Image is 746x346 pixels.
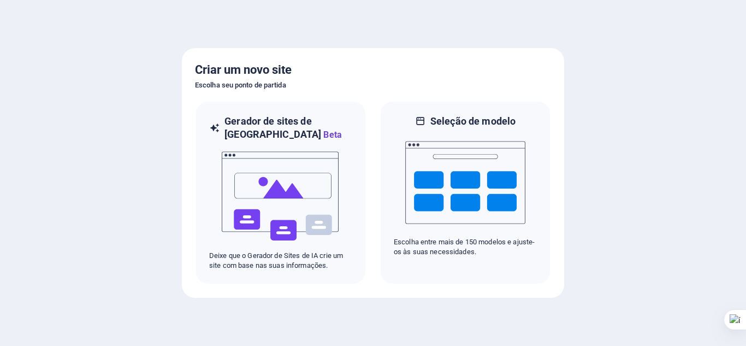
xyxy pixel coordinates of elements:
[323,130,342,140] font: Beta
[209,251,343,269] font: Deixe que o Gerador de Sites de IA crie um site com base nas suas informações.
[380,101,551,285] div: Seleção de modeloEscolha entre mais de 150 modelos e ajuste-os às suas necessidades.
[394,238,535,256] font: Escolha entre mais de 150 modelos e ajuste-os às suas necessidades.
[224,115,321,140] font: Gerador de sites de [GEOGRAPHIC_DATA]
[195,63,292,77] font: Criar um novo site
[195,101,366,285] div: Gerador de sites de [GEOGRAPHIC_DATA]BetaaiDeixe que o Gerador de Sites de IA crie um site com ba...
[430,115,516,127] font: Seleção de modelo
[221,142,341,251] img: ai
[195,81,286,89] font: Escolha seu ponto de partida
